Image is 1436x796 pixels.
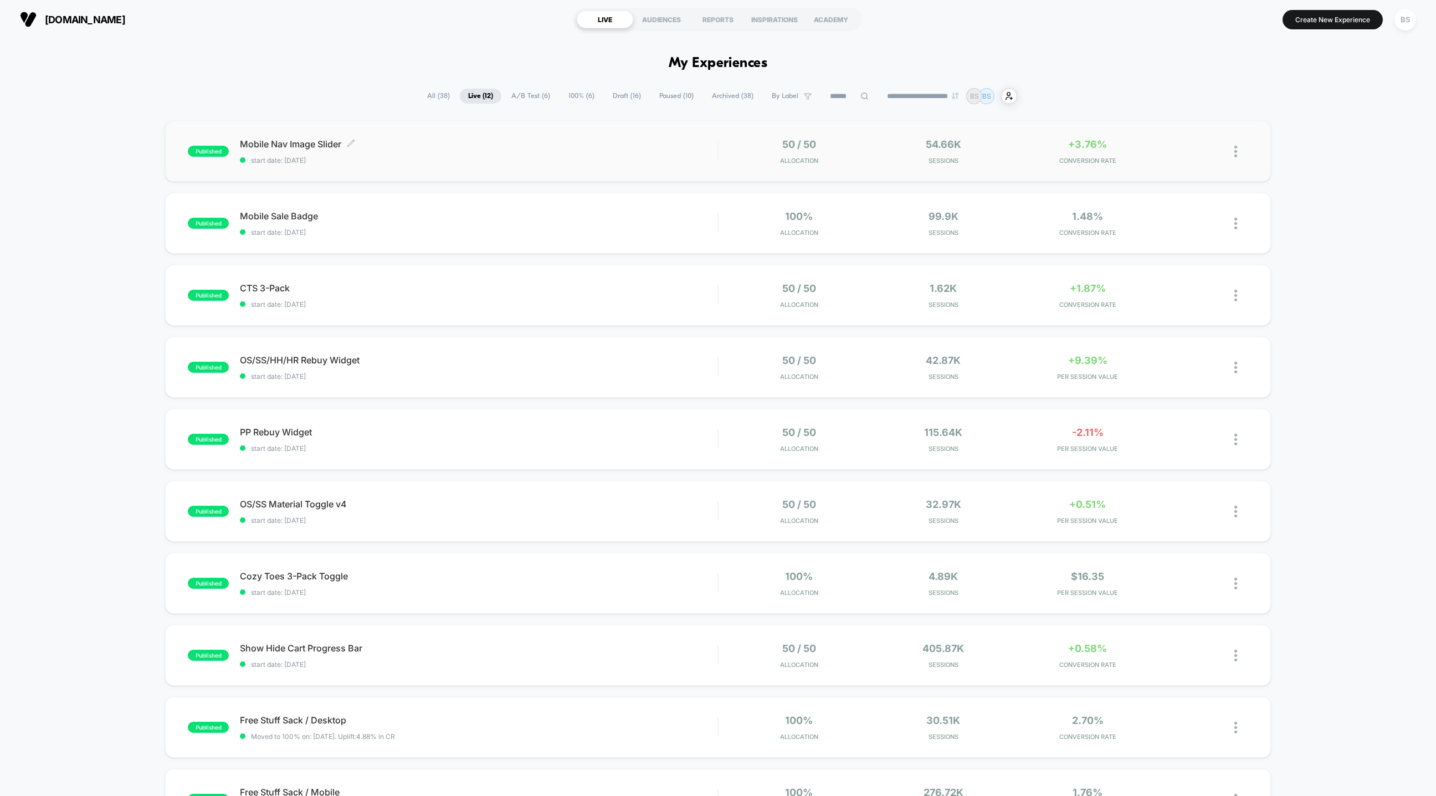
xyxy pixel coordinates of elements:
[503,89,558,104] span: A/B Test ( 6 )
[952,93,958,99] img: end
[188,506,229,517] span: published
[780,445,818,453] span: Allocation
[782,499,816,510] span: 50 / 50
[188,218,229,229] span: published
[874,661,1013,669] span: Sessions
[633,11,690,28] div: AUDIENCES
[1283,10,1383,29] button: Create New Experience
[1018,661,1157,669] span: CONVERSION RATE
[460,89,501,104] span: Live ( 12 )
[1018,229,1157,237] span: CONVERSION RATE
[240,660,717,669] span: start date: [DATE]
[1234,650,1237,661] img: close
[669,55,768,71] h1: My Experiences
[780,661,818,669] span: Allocation
[1234,506,1237,517] img: close
[240,516,717,525] span: start date: [DATE]
[240,355,717,366] span: OS/SS/HH/HR Rebuy Widget
[240,444,717,453] span: start date: [DATE]
[1070,283,1106,294] span: +1.87%
[772,92,798,100] span: By Label
[785,571,813,582] span: 100%
[188,362,229,373] span: published
[874,733,1013,741] span: Sessions
[251,732,395,741] span: Moved to 100% on: [DATE] . Uplift: 4.88% in CR
[651,89,702,104] span: Paused ( 10 )
[780,733,818,741] span: Allocation
[240,228,717,237] span: start date: [DATE]
[780,229,818,237] span: Allocation
[782,283,816,294] span: 50 / 50
[240,427,717,438] span: PP Rebuy Widget
[785,715,813,726] span: 100%
[704,89,762,104] span: Archived ( 38 )
[188,722,229,733] span: published
[782,138,816,150] span: 50 / 50
[240,571,717,582] span: Cozy Toes 3-Pack Toggle
[1068,355,1107,366] span: +9.39%
[982,92,991,100] p: BS
[240,499,717,510] span: OS/SS Material Toggle v4
[874,157,1013,165] span: Sessions
[780,517,818,525] span: Allocation
[419,89,458,104] span: All ( 38 )
[746,11,803,28] div: INSPIRATIONS
[929,571,958,582] span: 4.89k
[926,355,961,366] span: 42.87k
[1018,517,1157,525] span: PER SESSION VALUE
[240,138,717,150] span: Mobile Nav Image Slider
[17,11,129,28] button: [DOMAIN_NAME]
[874,589,1013,597] span: Sessions
[240,300,717,309] span: start date: [DATE]
[240,372,717,381] span: start date: [DATE]
[240,643,717,654] span: Show Hide Cart Progress Bar
[20,11,37,28] img: Visually logo
[1234,578,1237,589] img: close
[240,156,717,165] span: start date: [DATE]
[577,11,633,28] div: LIVE
[188,434,229,445] span: published
[188,650,229,661] span: published
[1018,733,1157,741] span: CONVERSION RATE
[604,89,649,104] span: Draft ( 16 )
[924,427,962,438] span: 115.64k
[782,427,816,438] span: 50 / 50
[874,229,1013,237] span: Sessions
[803,11,859,28] div: ACADEMY
[1069,499,1106,510] span: +0.51%
[560,89,603,104] span: 100% ( 6 )
[782,355,816,366] span: 50 / 50
[240,588,717,597] span: start date: [DATE]
[1234,146,1237,157] img: close
[1394,9,1416,30] div: BS
[188,290,229,301] span: published
[874,517,1013,525] span: Sessions
[1018,157,1157,165] span: CONVERSION RATE
[926,138,961,150] span: 54.66k
[1018,445,1157,453] span: PER SESSION VALUE
[1072,715,1104,726] span: 2.70%
[874,373,1013,381] span: Sessions
[240,283,717,294] span: CTS 3-Pack
[780,301,818,309] span: Allocation
[922,643,964,654] span: 405.87k
[1234,434,1237,445] img: close
[1018,589,1157,597] span: PER SESSION VALUE
[1018,373,1157,381] span: PER SESSION VALUE
[1234,362,1237,373] img: close
[780,589,818,597] span: Allocation
[1234,722,1237,733] img: close
[970,92,979,100] p: BS
[780,373,818,381] span: Allocation
[926,715,960,726] span: 30.51k
[1068,138,1107,150] span: +3.76%
[926,499,961,510] span: 32.97k
[874,445,1013,453] span: Sessions
[780,157,818,165] span: Allocation
[1391,8,1419,31] button: BS
[1071,571,1104,582] span: $16.35
[1068,643,1107,654] span: +0.58%
[1234,290,1237,301] img: close
[929,210,958,222] span: 99.9k
[1072,427,1104,438] span: -2.11%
